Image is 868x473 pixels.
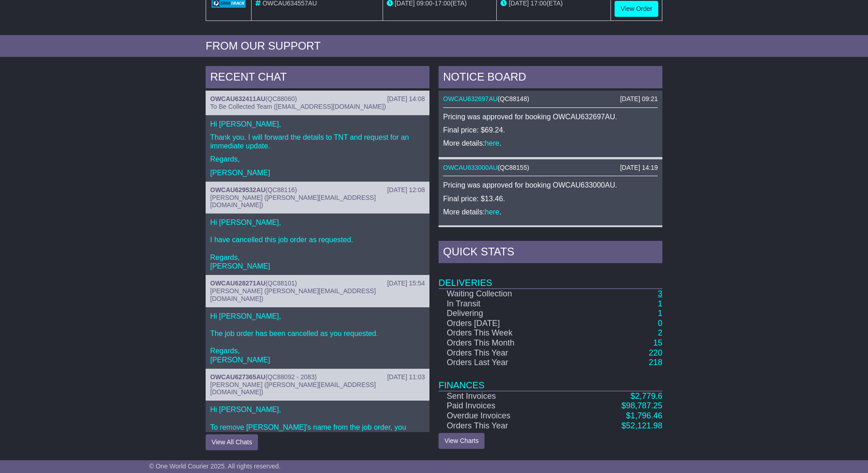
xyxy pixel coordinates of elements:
a: OWCAU629532AU [210,186,265,193]
a: 1 [658,299,662,308]
span: [PERSON_NAME] ([PERSON_NAME][EMAIL_ADDRESS][DOMAIN_NAME]) [210,194,376,209]
a: $98,787.25 [621,401,662,410]
div: ( ) [210,373,425,381]
td: Orders This Year [439,348,574,358]
div: [DATE] 14:19 [620,164,658,172]
td: Delivering [439,309,574,319]
p: Pricing was approved for booking OWCAU632697AU. [443,112,658,121]
a: $52,121.98 [621,421,662,430]
span: [PERSON_NAME] ([PERSON_NAME][EMAIL_ADDRESS][DOMAIN_NAME]) [210,287,376,302]
a: 3 [658,289,662,298]
div: RECENT CHAT [206,66,429,91]
a: 1 [658,309,662,318]
button: View All Chats [206,434,258,450]
a: here [485,139,500,147]
a: View Charts [439,433,484,449]
p: Hi [PERSON_NAME], I have cancelled this job order as requested. Regards, [PERSON_NAME] [210,218,425,270]
span: To Be Collected Team ([EMAIL_ADDRESS][DOMAIN_NAME]) [210,103,386,110]
span: QC88116 [267,186,295,193]
span: QC88092 - 2083 [267,373,315,381]
span: QC88101 [267,280,295,287]
a: $2,779.6 [631,392,662,401]
td: Orders Last Year [439,358,574,368]
td: Orders [DATE] [439,319,574,329]
span: 1,796.46 [631,411,662,420]
a: OWCAU633000AU [443,164,498,171]
p: Pricing was approved for booking OWCAU633000AU. [443,181,658,189]
td: Deliveries [439,265,662,289]
p: Hi [PERSON_NAME], The job order has been cancelled as you requested. Regards, [PERSON_NAME] [210,312,425,364]
a: View Order [615,1,658,17]
p: More details: . [443,139,658,147]
span: QC88060 [267,95,295,102]
a: OWCAU627365AU [210,373,265,381]
p: More details: . [443,208,658,216]
a: 220 [649,348,662,357]
div: NOTICE BOARD [439,66,662,91]
div: Quick Stats [439,241,662,265]
a: here [485,208,500,216]
p: Thank you. I will forward the details to TNT and request for an immediate update. [210,133,425,150]
a: $1,796.46 [626,411,662,420]
a: OWCAU632411AU [210,95,265,102]
p: Hi [PERSON_NAME], [210,120,425,128]
span: [PERSON_NAME] ([PERSON_NAME][EMAIL_ADDRESS][DOMAIN_NAME]) [210,381,376,396]
a: 0 [658,319,662,328]
td: Orders This Week [439,328,574,338]
div: ( ) [443,95,658,103]
a: 2 [658,328,662,337]
td: Overdue Invoices [439,411,574,421]
td: Waiting Collection [439,289,574,299]
div: [DATE] 11:03 [387,373,425,381]
span: © One World Courier 2025. All rights reserved. [149,463,281,470]
div: [DATE] 14:08 [387,95,425,103]
a: OWCAU628271AU [210,280,265,287]
td: Orders This Month [439,338,574,348]
td: Paid Invoices [439,401,574,411]
td: In Transit [439,299,574,309]
div: ( ) [210,280,425,287]
span: 52,121.98 [626,421,662,430]
div: ( ) [443,164,658,172]
td: Orders This Year [439,421,574,431]
div: ( ) [210,95,425,103]
span: QC88155 [500,164,527,171]
span: 2,779.6 [635,392,662,401]
p: [PERSON_NAME] [210,168,425,177]
span: 98,787.25 [626,401,662,410]
div: [DATE] 15:54 [387,280,425,287]
p: Regards, [210,155,425,163]
div: ( ) [210,186,425,194]
a: OWCAU632697AU [443,95,498,102]
div: FROM OUR SUPPORT [206,40,662,53]
p: Final price: $69.24. [443,126,658,134]
span: QC88148 [500,95,527,102]
a: 218 [649,358,662,367]
a: 15 [653,338,662,347]
td: Sent Invoices [439,391,574,402]
td: Finances [439,368,662,391]
p: Final price: $13.46. [443,194,658,203]
div: [DATE] 09:21 [620,95,658,103]
div: [DATE] 12:08 [387,186,425,194]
